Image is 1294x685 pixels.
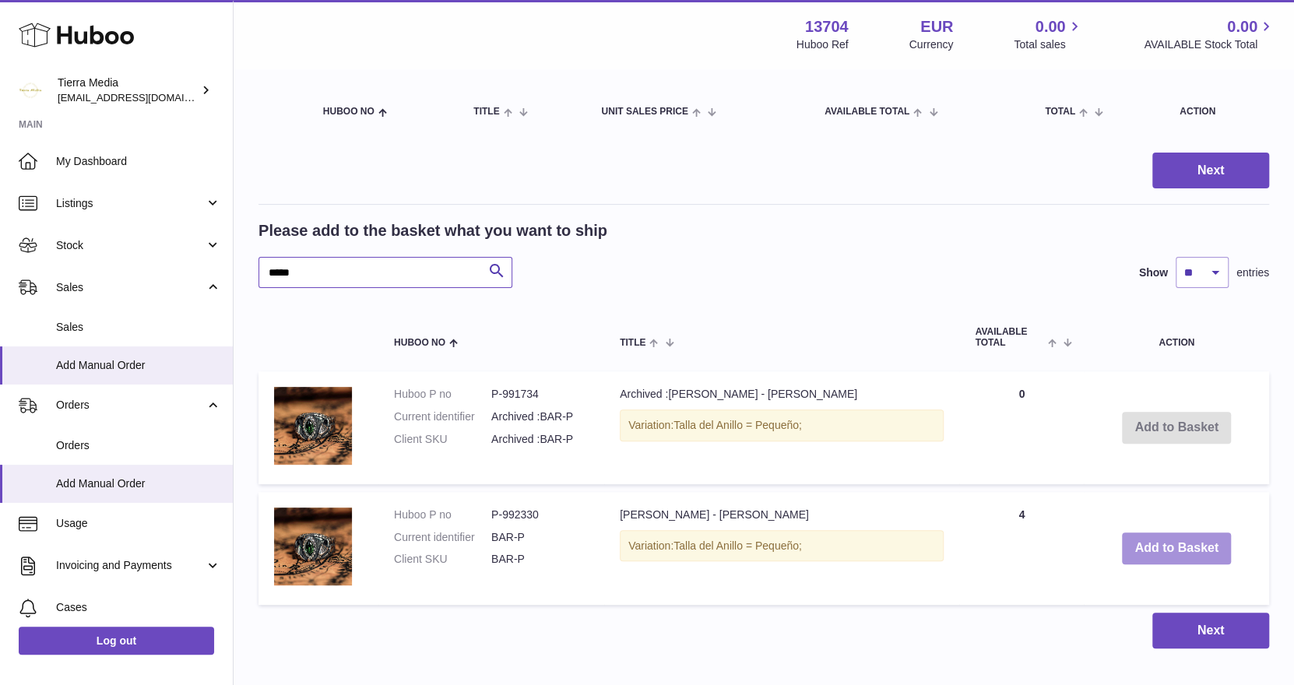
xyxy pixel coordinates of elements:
[673,419,802,431] span: Talla del Anillo = Pequeño;
[620,338,645,348] span: Title
[825,107,909,117] span: AVAILABLE Total
[1152,613,1269,649] button: Next
[1236,265,1269,280] span: entries
[394,387,491,402] dt: Huboo P no
[673,539,802,552] span: Talla del Anillo = Pequeño;
[805,16,849,37] strong: 13704
[323,107,374,117] span: Huboo no
[1122,532,1231,564] button: Add to Basket
[1084,311,1269,363] th: Action
[1045,107,1075,117] span: Total
[19,79,42,102] img: hola.tierramedia@gmail.com
[56,358,221,373] span: Add Manual Order
[620,409,944,441] div: Variation:
[258,220,607,241] h2: Please add to the basket what you want to ship
[1152,153,1269,189] button: Next
[1139,265,1168,280] label: Show
[274,387,352,465] img: Archived :Anillo de Barahir - Anillo de Aragorn
[58,91,229,104] span: [EMAIL_ADDRESS][DOMAIN_NAME]
[975,327,1044,347] span: AVAILABLE Total
[604,492,959,605] td: [PERSON_NAME] - [PERSON_NAME]
[909,37,954,52] div: Currency
[1227,16,1257,37] span: 0.00
[959,371,1084,484] td: 0
[394,552,491,567] dt: Client SKU
[56,154,221,169] span: My Dashboard
[394,530,491,545] dt: Current identifier
[394,432,491,447] dt: Client SKU
[19,627,214,655] a: Log out
[491,432,589,447] dd: Archived :BAR-P
[56,558,205,573] span: Invoicing and Payments
[1036,16,1066,37] span: 0.00
[601,107,687,117] span: Unit Sales Price
[1014,37,1083,52] span: Total sales
[1144,37,1275,52] span: AVAILABLE Stock Total
[491,552,589,567] dd: BAR-P
[1144,16,1275,52] a: 0.00 AVAILABLE Stock Total
[274,508,352,585] img: Anillo de Barahir - Anillo de Aragorn
[394,508,491,522] dt: Huboo P no
[1014,16,1083,52] a: 0.00 Total sales
[394,338,445,348] span: Huboo no
[796,37,849,52] div: Huboo Ref
[56,320,221,335] span: Sales
[58,76,198,105] div: Tierra Media
[473,107,499,117] span: Title
[959,492,1084,605] td: 4
[491,530,589,545] dd: BAR-P
[491,409,589,424] dd: Archived :BAR-P
[1180,107,1254,117] div: Action
[620,530,944,562] div: Variation:
[394,409,491,424] dt: Current identifier
[920,16,953,37] strong: EUR
[56,438,221,453] span: Orders
[56,600,221,615] span: Cases
[604,371,959,484] td: Archived :[PERSON_NAME] - [PERSON_NAME]
[56,196,205,211] span: Listings
[56,238,205,253] span: Stock
[491,508,589,522] dd: P-992330
[56,476,221,491] span: Add Manual Order
[56,280,205,295] span: Sales
[491,387,589,402] dd: P-991734
[56,516,221,531] span: Usage
[56,398,205,413] span: Orders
